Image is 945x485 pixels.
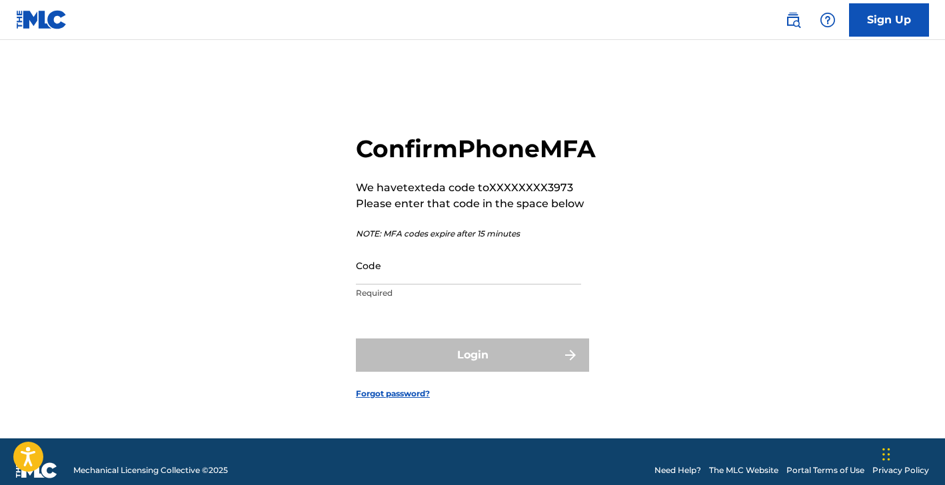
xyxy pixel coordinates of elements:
[780,7,806,33] a: Public Search
[356,388,430,400] a: Forgot password?
[356,228,596,240] p: NOTE: MFA codes expire after 15 minutes
[785,12,801,28] img: search
[356,196,596,212] p: Please enter that code in the space below
[882,434,890,474] div: Drag
[872,464,929,476] a: Privacy Policy
[814,7,841,33] div: Help
[849,3,929,37] a: Sign Up
[16,10,67,29] img: MLC Logo
[654,464,701,476] a: Need Help?
[356,287,581,299] p: Required
[356,134,596,164] h2: Confirm Phone MFA
[878,421,945,485] iframe: Chat Widget
[356,180,596,196] p: We have texted a code to XXXXXXXX3973
[16,462,57,478] img: logo
[786,464,864,476] a: Portal Terms of Use
[709,464,778,476] a: The MLC Website
[820,12,836,28] img: help
[73,464,228,476] span: Mechanical Licensing Collective © 2025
